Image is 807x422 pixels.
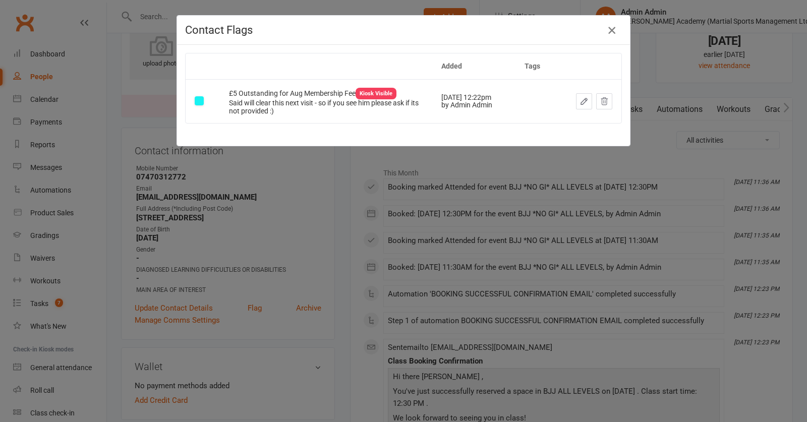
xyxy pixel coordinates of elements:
h4: Contact Flags [185,24,622,36]
td: [DATE] 12:22pm by Admin Admin [432,79,515,123]
th: Added [432,53,515,79]
th: Tags [515,53,556,79]
div: Said will clear this next visit - so if you see him please ask if its not provided :) [229,99,423,115]
button: Close [604,22,620,38]
span: £5 Outstanding for Aug Membership Fee [229,89,396,97]
button: Dismiss this flag [596,93,612,109]
div: Kiosk Visible [356,88,396,99]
